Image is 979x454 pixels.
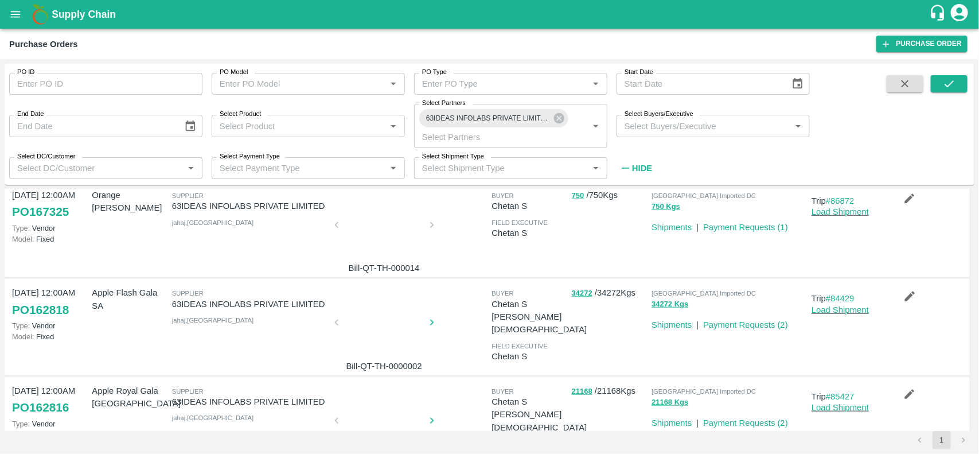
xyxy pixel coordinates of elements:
[341,360,427,372] p: Bill-QT-TH-0000002
[172,388,204,395] span: Supplier
[172,192,204,199] span: Supplier
[812,305,869,315] a: Load Shipment
[625,68,653,77] label: Start Date
[215,118,383,133] input: Select Product
[92,286,167,312] p: Apple Flash Gala SA
[12,223,87,234] p: Vendor
[12,430,34,439] span: Model:
[17,152,75,161] label: Select DC/Customer
[826,196,855,205] a: #86872
[492,343,548,350] span: field executive
[422,152,484,161] label: Select Shipment Type
[12,320,87,331] p: Vendor
[572,287,592,300] button: 34272
[418,161,585,176] input: Select Shipment Type
[572,385,592,398] button: 21168
[172,317,253,324] span: jahaj , [GEOGRAPHIC_DATA]
[220,110,261,119] label: Select Product
[172,395,327,408] p: 63IDEAS INFOLABS PRIVATE LIMITED
[812,195,887,207] p: Trip
[29,3,52,26] img: logo
[9,115,175,137] input: End Date
[172,414,253,421] span: jahaj , [GEOGRAPHIC_DATA]
[180,115,201,137] button: Choose date
[12,420,30,428] span: Type:
[17,110,44,119] label: End Date
[17,68,34,77] label: PO ID
[588,119,603,134] button: Open
[172,219,253,226] span: jahaj , [GEOGRAPHIC_DATA]
[386,161,401,176] button: Open
[787,73,809,95] button: Choose date
[588,76,603,91] button: Open
[172,298,327,311] p: 63IDEAS INFOLABS PRIVATE LIMITED
[812,207,869,216] a: Load Shipment
[422,68,447,77] label: PO Type
[12,321,30,330] span: Type:
[692,216,699,234] div: |
[876,36,968,52] a: Purchase Order
[215,76,368,91] input: Enter PO Model
[949,2,970,26] div: account of current user
[341,262,427,274] p: Bill-QT-TH-000014
[2,1,29,28] button: open drawer
[692,314,699,331] div: |
[492,219,548,226] span: field executive
[652,192,756,199] span: [GEOGRAPHIC_DATA] Imported DC
[703,223,788,232] a: Payment Requests (1)
[422,99,466,108] label: Select Partners
[418,76,570,91] input: Enter PO Type
[492,395,587,408] p: Chetan S
[652,223,692,232] a: Shipments
[588,161,603,176] button: Open
[52,9,116,20] b: Supply Chain
[617,158,656,178] button: Hide
[12,332,34,341] span: Model:
[419,112,556,125] span: 63IDEAS INFOLABS PRIVATE LIMITED-, -7208746994
[652,298,688,311] button: 34272 Kgs
[172,290,204,297] span: Supplier
[652,388,756,395] span: [GEOGRAPHIC_DATA] Imported DC
[812,403,869,412] a: Load Shipment
[12,235,34,243] span: Model:
[492,290,513,297] span: buyer
[12,397,69,418] a: PO162816
[386,76,401,91] button: Open
[172,200,327,212] p: 63IDEAS INFOLABS PRIVATE LIMITED
[215,161,368,176] input: Select Payment Type
[632,164,652,173] strong: Hide
[12,331,87,342] p: Fixed
[812,390,887,403] p: Trip
[625,110,693,119] label: Select Buyers/Executive
[572,189,647,202] p: / 750 Kgs
[9,73,202,95] input: Enter PO ID
[492,408,587,434] p: [PERSON_NAME][DEMOGRAPHIC_DATA]
[418,129,570,144] input: Select Partners
[386,119,401,134] button: Open
[12,234,87,245] p: Fixed
[12,429,87,440] p: Fixed
[826,294,855,303] a: #84429
[492,388,513,395] span: buyer
[12,418,87,429] p: Vendor
[52,6,929,22] a: Supply Chain
[652,418,692,428] a: Shipments
[703,320,788,329] a: Payment Requests (2)
[184,161,198,176] button: Open
[620,118,787,133] input: Select Buyers/Executive
[826,392,855,401] a: #85427
[572,385,647,398] p: / 21168 Kgs
[492,298,587,311] p: Chetan S
[492,200,567,212] p: Chetan S
[652,290,756,297] span: [GEOGRAPHIC_DATA] Imported DC
[419,109,568,127] div: 63IDEAS INFOLABS PRIVATE LIMITED-, -7208746994
[92,189,167,215] p: Orange [PERSON_NAME]
[12,300,69,320] a: PO162818
[572,286,647,300] p: / 34272 Kgs
[492,311,587,336] p: [PERSON_NAME][DEMOGRAPHIC_DATA]
[933,431,951,449] button: page 1
[692,412,699,429] div: |
[492,227,567,239] p: Chetan S
[12,385,87,397] p: [DATE] 12:00AM
[652,396,688,409] button: 21168 Kgs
